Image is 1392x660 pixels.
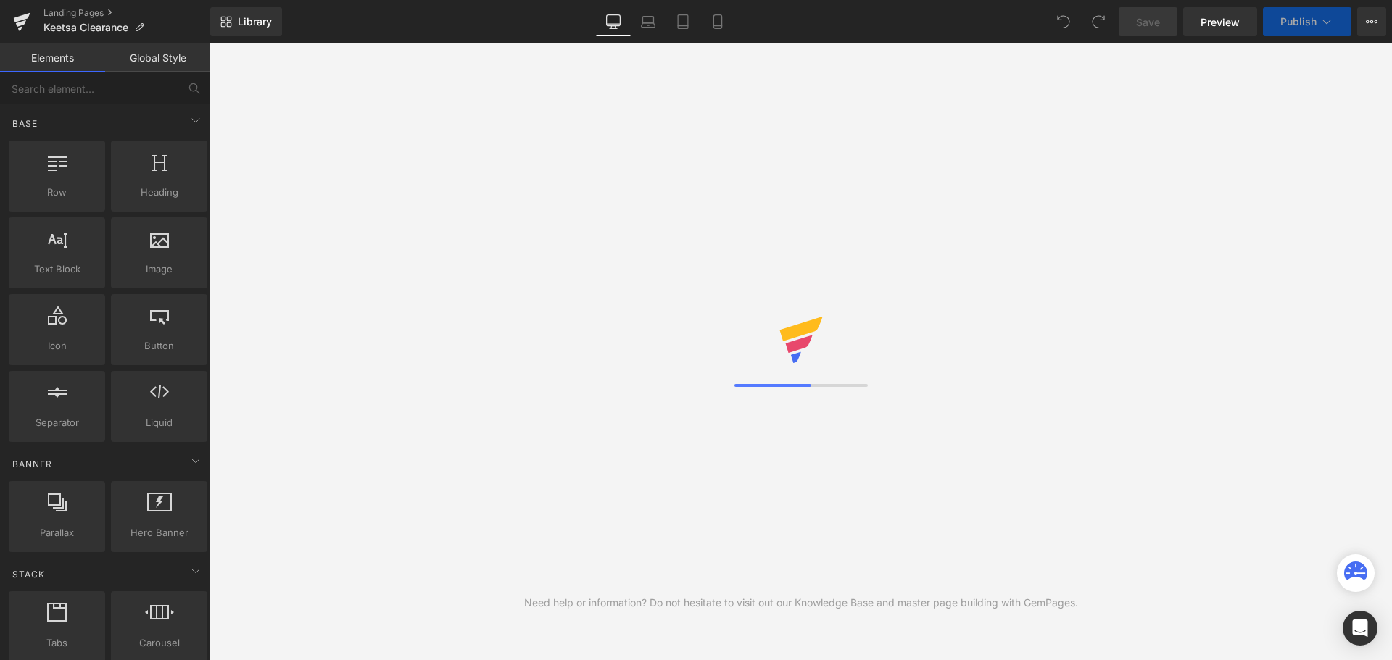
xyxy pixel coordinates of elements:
span: Tabs [13,635,101,651]
span: Text Block [13,262,101,277]
span: Preview [1201,14,1240,30]
span: Stack [11,567,46,581]
span: Parallax [13,525,101,540]
a: Global Style [105,43,210,72]
div: Open Intercom Messenger [1343,611,1377,646]
button: Redo [1084,7,1113,36]
span: Icon [13,338,101,354]
a: Preview [1183,7,1257,36]
a: Landing Pages [43,7,210,19]
a: New Library [210,7,282,36]
a: Desktop [596,7,631,36]
a: Mobile [700,7,735,36]
span: Image [115,262,203,277]
button: Publish [1263,7,1351,36]
span: Library [238,15,272,28]
a: Laptop [631,7,666,36]
span: Liquid [115,415,203,430]
span: Keetsa Clearance [43,22,128,33]
span: Save [1136,14,1160,30]
button: More [1357,7,1386,36]
span: Publish [1280,16,1317,28]
a: Tablet [666,7,700,36]
span: Row [13,185,101,200]
span: Hero Banner [115,525,203,540]
div: Need help or information? Do not hesitate to visit out our Knowledge Base and master page buildin... [524,595,1078,611]
span: Heading [115,185,203,200]
button: Undo [1049,7,1078,36]
span: Button [115,338,203,354]
span: Base [11,117,39,130]
span: Separator [13,415,101,430]
span: Banner [11,457,54,471]
span: Carousel [115,635,203,651]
